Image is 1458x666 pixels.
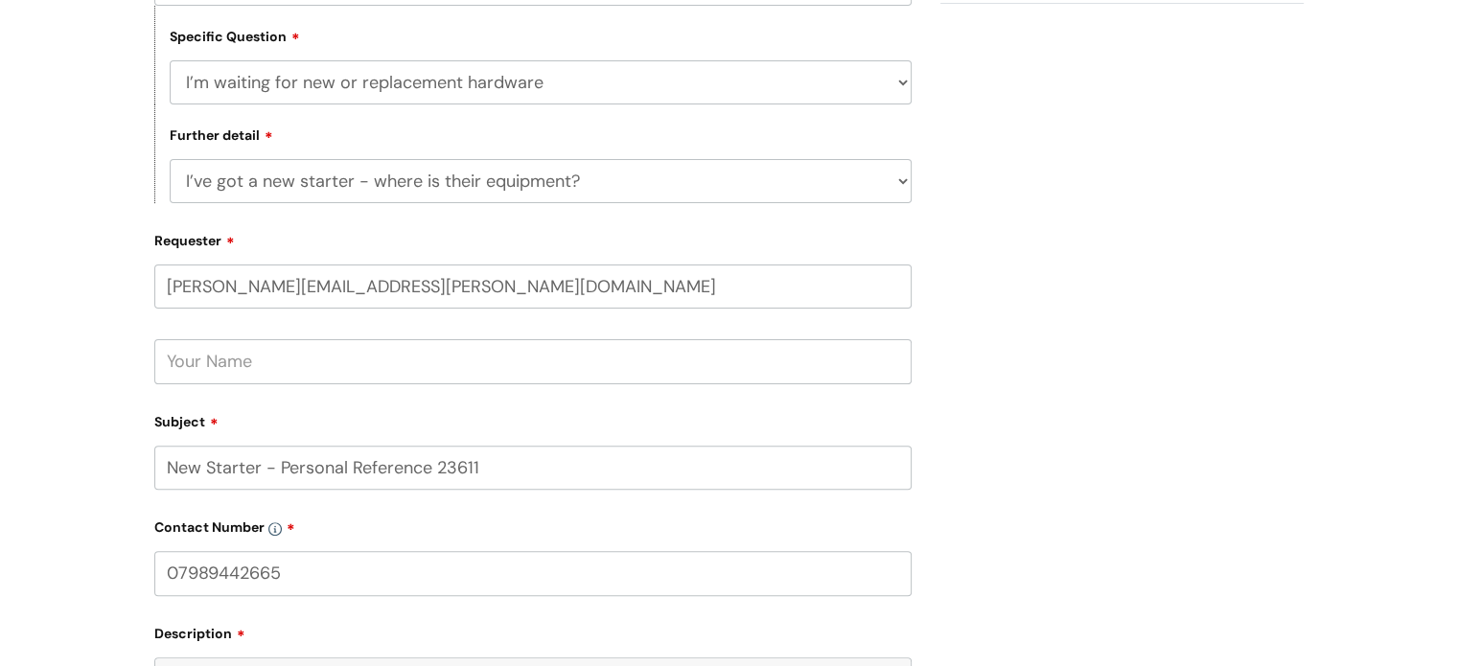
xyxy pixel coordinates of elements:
[154,407,912,430] label: Subject
[154,619,912,642] label: Description
[170,26,300,45] label: Specific Question
[154,339,912,383] input: Your Name
[154,513,912,536] label: Contact Number
[154,264,912,309] input: Email
[170,125,273,144] label: Further detail
[268,522,282,536] img: info-icon.svg
[154,226,912,249] label: Requester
